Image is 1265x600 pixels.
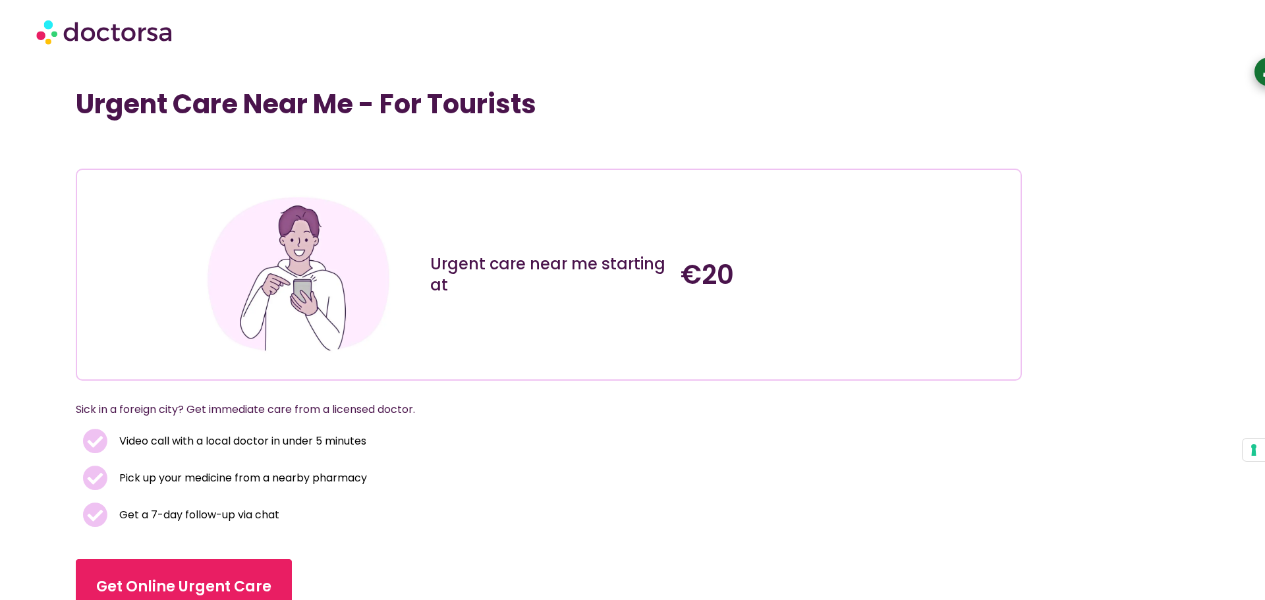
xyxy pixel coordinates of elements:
h4: €20 [681,259,918,290]
p: Sick in a foreign city? Get immediate care from a licensed doctor. [76,400,990,419]
button: Your consent preferences for tracking technologies [1243,439,1265,461]
span: Get Online Urgent Care [96,576,271,597]
span: Get a 7-day follow-up via chat [116,506,279,524]
span: Pick up your medicine from a nearby pharmacy [116,469,367,487]
img: Illustration depicting a young adult in a casual outfit, engaged with their smartphone. They are ... [204,180,393,369]
span: Video call with a local doctor in under 5 minutes [116,432,366,450]
iframe: Customer reviews powered by Trustpilot [180,140,378,155]
h1: Urgent Care Near Me - For Tourists [76,88,1022,120]
h3: Urgent care near me starting at [430,254,667,296]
